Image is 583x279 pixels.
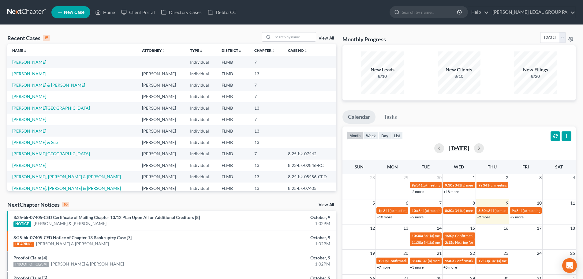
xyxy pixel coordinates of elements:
span: Wed [454,164,464,169]
div: NOTICE [13,221,31,227]
td: 7 [249,148,283,160]
span: 10:30a [412,233,423,238]
td: FLMB [217,125,249,137]
h2: [DATE] [449,145,469,151]
div: New Leads [361,66,404,73]
span: 10a [412,208,418,213]
td: 8:24-bk-05456-CED [283,171,336,183]
a: [PERSON_NAME] [12,71,46,76]
td: 7 [249,56,283,68]
a: [PERSON_NAME] [12,59,46,65]
td: FLMB [217,114,249,125]
td: [PERSON_NAME] [137,68,185,79]
td: [PERSON_NAME] [137,171,185,183]
div: 1:02PM [229,241,330,247]
span: 341(a) meeting for [PERSON_NAME] & [PERSON_NAME] [424,240,515,245]
td: Individual [185,148,217,160]
td: FLMB [217,160,249,171]
span: Mon [387,164,398,169]
a: Help [468,7,489,18]
span: 30 [436,174,442,181]
span: 341(a) meeting for [PERSON_NAME] [418,208,477,213]
td: Individual [185,56,217,68]
div: 10 [62,202,69,207]
a: [PERSON_NAME] [12,163,46,168]
a: View All [319,203,334,207]
td: [PERSON_NAME] [137,102,185,114]
span: 341(a) meeting for [PERSON_NAME] [421,258,480,263]
td: 13 [249,125,283,137]
span: Confirmation hearing for [PERSON_NAME] [388,258,458,263]
td: [PERSON_NAME] [137,148,185,160]
span: 11:30a [412,240,423,245]
td: [PERSON_NAME] [137,160,185,171]
div: 15 [43,35,50,41]
span: 22 [469,250,476,257]
td: 13 [249,102,283,114]
td: Individual [185,125,217,137]
span: 8 [472,199,476,207]
span: 341(a) meeting for [PERSON_NAME] [483,183,542,187]
td: 7 [249,114,283,125]
div: 1:02PM [229,221,330,227]
span: 2:15p [445,240,454,245]
span: 9a [512,208,516,213]
div: 8/10 [438,73,480,79]
span: 341(a) meeting for [PERSON_NAME] [416,183,475,187]
span: 1:30p [445,233,454,238]
a: [PERSON_NAME], [PERSON_NAME] & [PERSON_NAME] [12,186,121,191]
a: +2 more [410,189,424,194]
a: [PERSON_NAME] & [PERSON_NAME] [34,221,107,227]
span: Tue [422,164,430,169]
a: 8:25-bk-07405-CED Certificate of Mailing Chapter 13/12 Plan Upon All or Additional Creditors [8] [13,215,200,220]
td: FLMB [217,79,249,91]
span: 9a [478,183,482,187]
span: 1:30p [378,258,388,263]
a: Districtunfold_more [222,48,242,53]
span: 341(a) meeting for [PERSON_NAME] & [PERSON_NAME] [488,208,580,213]
span: 9:40a [445,258,454,263]
span: Sat [555,164,563,169]
td: Individual [185,114,217,125]
span: 12:30p [478,258,490,263]
td: Individual [185,171,217,183]
td: 13 [249,160,283,171]
span: 1p [378,208,383,213]
a: +2 more [477,215,490,219]
td: FLMB [217,68,249,79]
a: 8:25-bk-07405-CED Notice of Chapter 13 Bankruptcy Case [7] [13,235,132,240]
td: Individual [185,137,217,148]
span: 341(a) meeting for [PERSON_NAME] [491,258,550,263]
a: [PERSON_NAME] [12,94,46,99]
input: Search by name... [273,32,316,41]
span: 9a [412,183,416,187]
div: HEARING [13,242,34,247]
td: [PERSON_NAME] [137,183,185,194]
a: [PERSON_NAME] & [PERSON_NAME] [51,261,124,267]
td: FLMB [217,91,249,102]
a: Client Portal [118,7,158,18]
a: Home [92,7,118,18]
a: [PERSON_NAME][GEOGRAPHIC_DATA] [12,105,90,111]
td: FLMB [217,183,249,194]
a: +18 more [443,189,459,194]
button: month [347,131,363,140]
td: FLMB [217,171,249,183]
span: 29 [403,174,409,181]
td: 7 [249,79,283,91]
span: 4 [572,174,576,181]
span: Confirmation hearing for [PERSON_NAME] & [PERSON_NAME] [455,233,557,238]
div: Recent Cases [7,34,50,42]
span: 21 [436,250,442,257]
td: 13 [249,68,283,79]
span: 5 [372,199,376,207]
span: 341(a) meeting for [PERSON_NAME] [424,233,483,238]
td: [PERSON_NAME] [137,79,185,91]
a: View All [319,36,334,40]
div: October, 9 [229,214,330,221]
i: unfold_more [304,49,308,53]
span: 341(a) meeting for [PERSON_NAME] [383,208,442,213]
span: Hearing for [PERSON_NAME] [455,240,503,245]
td: 13 [249,171,283,183]
a: [PERSON_NAME] & [PERSON_NAME] [36,241,109,247]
